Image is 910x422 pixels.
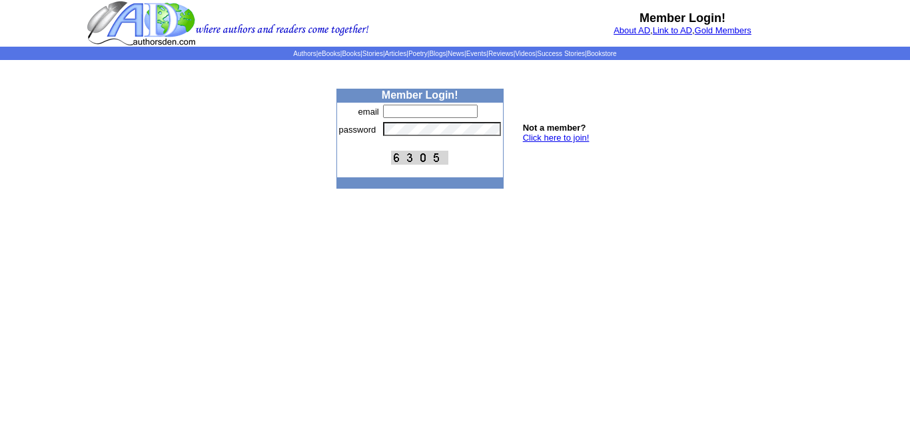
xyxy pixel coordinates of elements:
[448,50,464,57] a: News
[488,50,514,57] a: Reviews
[342,50,360,57] a: Books
[408,50,428,57] a: Poetry
[515,50,535,57] a: Videos
[293,50,616,57] span: | | | | | | | | | | | |
[523,123,586,133] b: Not a member?
[429,50,446,57] a: Blogs
[614,25,650,35] a: About AD
[523,133,590,143] a: Click here to join!
[695,25,751,35] a: Gold Members
[339,125,376,135] font: password
[382,89,458,101] b: Member Login!
[385,50,407,57] a: Articles
[358,107,379,117] font: email
[466,50,487,57] a: Events
[587,50,617,57] a: Bookstore
[362,50,383,57] a: Stories
[614,25,751,35] font: , ,
[653,25,692,35] a: Link to AD
[537,50,585,57] a: Success Stories
[640,11,725,25] b: Member Login!
[391,151,448,165] img: This Is CAPTCHA Image
[293,50,316,57] a: Authors
[318,50,340,57] a: eBooks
